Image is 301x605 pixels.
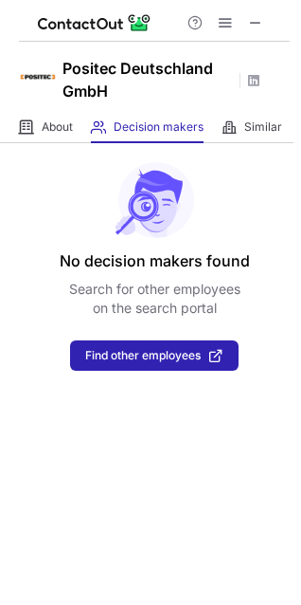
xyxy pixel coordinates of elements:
p: Search for other employees on the search portal [69,280,240,318]
span: Find other employees [85,349,201,362]
img: ContactOut v5.3.10 [38,11,151,34]
span: Decision makers [114,119,204,135]
img: No leads found [114,162,195,238]
span: About [42,119,73,135]
button: Find other employees [70,340,239,371]
img: e3b37288f88341d6286326ba798e108a [19,58,57,96]
header: No decision makers found [60,249,250,272]
span: Similar [244,119,282,135]
h1: Positec Deutschland GmbH [62,57,233,102]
